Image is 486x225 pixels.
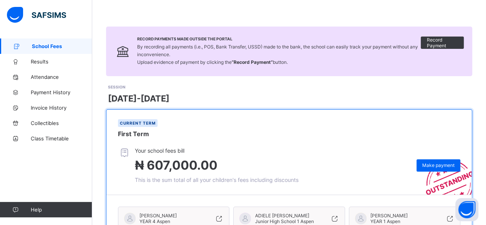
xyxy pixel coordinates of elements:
span: Invoice History [31,105,92,111]
span: Results [31,58,92,65]
span: Your school fees bill [135,147,299,154]
span: Class Timetable [31,135,92,142]
span: First Term [118,130,149,138]
span: Record Payments Made Outside the Portal [137,37,421,41]
span: SESSION [108,85,125,89]
span: School Fees [32,43,92,49]
span: [PERSON_NAME] [139,213,177,218]
span: ₦ 607,000.00 [135,158,217,173]
span: Current term [120,121,156,125]
span: Make payment [422,162,454,168]
img: safsims [7,7,66,23]
span: Payment History [31,89,92,95]
span: [DATE]-[DATE] [108,93,169,103]
span: [PERSON_NAME] [370,213,408,218]
span: ADIELE [PERSON_NAME] [255,213,313,218]
b: “Record Payment” [232,59,273,65]
img: outstanding-stamp.3c148f88c3ebafa6da95868fa43343a1.svg [416,151,472,195]
span: Junior High School 1 Aspen [255,218,313,224]
span: Help [31,207,92,213]
span: Attendance [31,74,92,80]
span: Record Payment [426,37,458,48]
span: YEAR 4 Aspen [139,218,170,224]
span: By recording all payments (i.e., POS, Bank Transfer, USSD) made to the bank, the school can easil... [137,44,418,65]
button: Open asap [455,198,478,221]
span: This is the sum total of all your children's fees including discounts [135,177,299,183]
span: Collectibles [31,120,92,126]
span: YEAR 1 Aspen [370,218,400,224]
